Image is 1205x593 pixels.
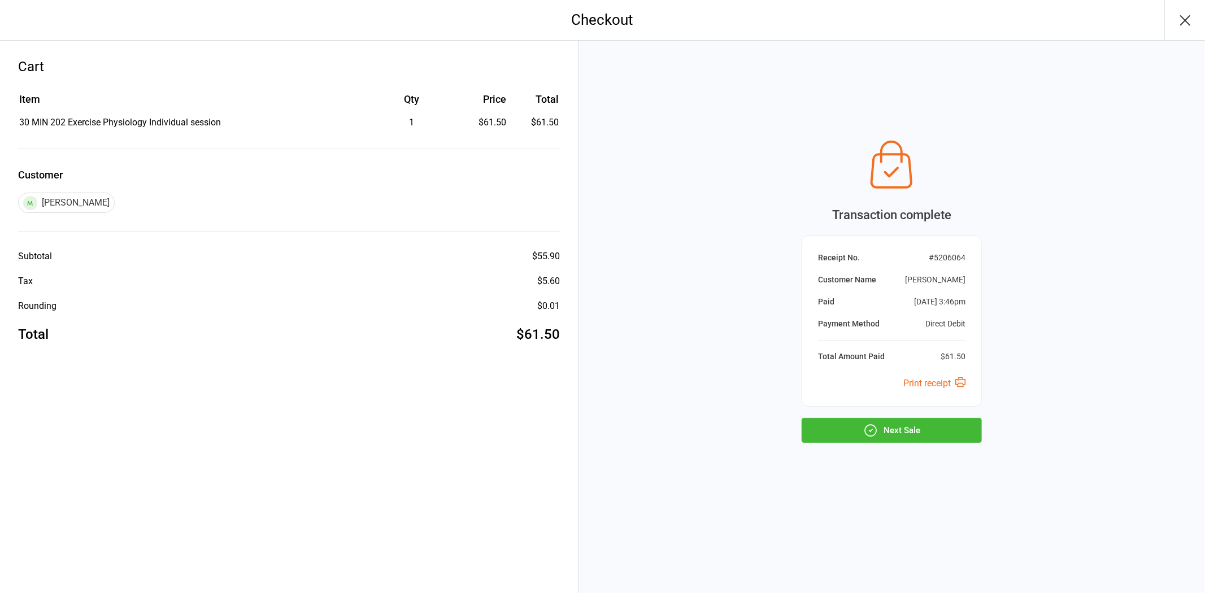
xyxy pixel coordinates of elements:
[532,250,560,263] div: $55.90
[914,296,965,308] div: [DATE] 3:46pm
[905,274,965,286] div: [PERSON_NAME]
[818,296,834,308] div: Paid
[818,318,880,330] div: Payment Method
[511,116,558,129] td: $61.50
[18,299,56,313] div: Rounding
[941,351,965,363] div: $61.50
[802,418,982,443] button: Next Sale
[368,116,455,129] div: 1
[929,252,965,264] div: # 5206064
[456,91,507,107] div: Price
[18,56,560,77] div: Cart
[18,167,560,182] label: Customer
[18,250,52,263] div: Subtotal
[18,193,115,213] div: [PERSON_NAME]
[802,206,982,224] div: Transaction complete
[818,274,876,286] div: Customer Name
[818,351,885,363] div: Total Amount Paid
[19,117,221,128] span: 30 MIN 202 Exercise Physiology Individual session
[537,274,560,288] div: $5.60
[903,378,965,389] a: Print receipt
[19,91,367,115] th: Item
[537,299,560,313] div: $0.01
[456,116,507,129] div: $61.50
[511,91,558,115] th: Total
[368,91,455,115] th: Qty
[818,252,860,264] div: Receipt No.
[925,318,965,330] div: Direct Debit
[18,324,49,345] div: Total
[516,324,560,345] div: $61.50
[18,274,33,288] div: Tax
